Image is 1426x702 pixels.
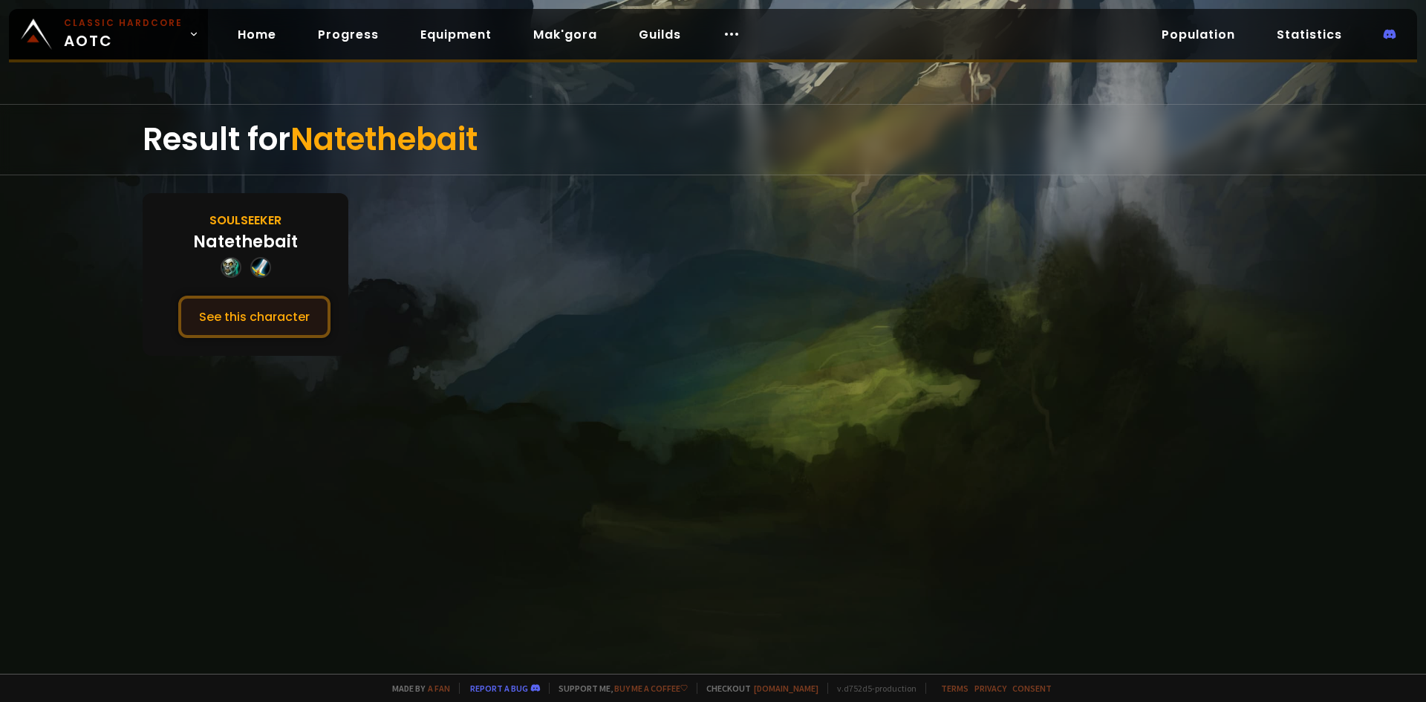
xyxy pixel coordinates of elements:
[178,296,331,338] button: See this character
[941,683,968,694] a: Terms
[226,19,288,50] a: Home
[470,683,528,694] a: Report a bug
[521,19,609,50] a: Mak'gora
[306,19,391,50] a: Progress
[627,19,693,50] a: Guilds
[697,683,818,694] span: Checkout
[290,117,478,161] span: Natethebait
[9,9,208,59] a: Classic HardcoreAOTC
[209,211,281,230] div: Soulseeker
[827,683,917,694] span: v. d752d5 - production
[1265,19,1354,50] a: Statistics
[754,683,818,694] a: [DOMAIN_NAME]
[408,19,504,50] a: Equipment
[143,105,1283,175] div: Result for
[1012,683,1052,694] a: Consent
[1150,19,1247,50] a: Population
[428,683,450,694] a: a fan
[64,16,183,30] small: Classic Hardcore
[974,683,1006,694] a: Privacy
[383,683,450,694] span: Made by
[549,683,688,694] span: Support me,
[64,16,183,52] span: AOTC
[614,683,688,694] a: Buy me a coffee
[193,230,298,254] div: Natethebait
